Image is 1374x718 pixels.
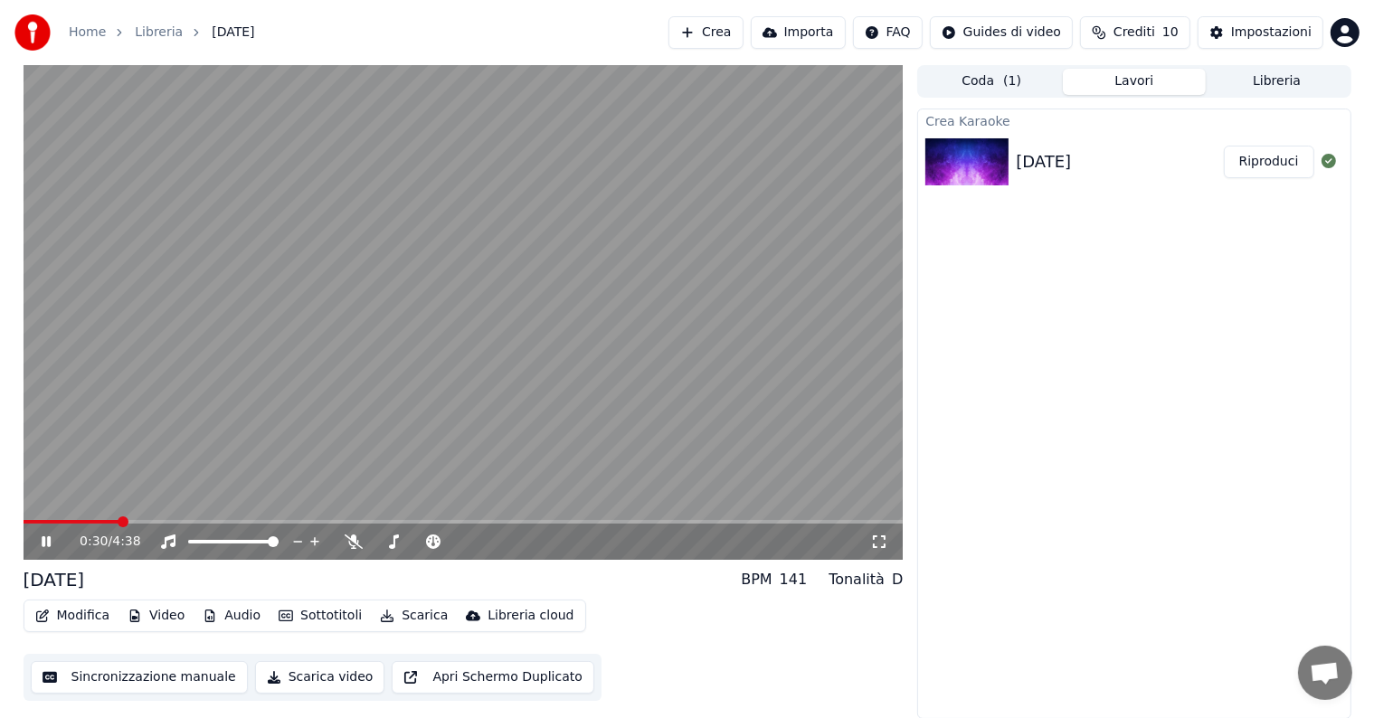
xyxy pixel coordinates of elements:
button: Scarica video [255,661,385,694]
button: Riproduci [1224,146,1314,178]
a: Home [69,24,106,42]
span: 0:30 [80,533,108,551]
button: Guides di video [930,16,1073,49]
button: Video [120,603,192,628]
button: Apri Schermo Duplicato [392,661,593,694]
button: Coda [920,69,1063,95]
div: Crea Karaoke [918,109,1350,131]
div: Impostazioni [1231,24,1312,42]
div: / [80,533,123,551]
nav: breadcrumb [69,24,255,42]
a: Aprire la chat [1298,646,1352,700]
div: BPM [741,569,772,590]
button: Audio [195,603,268,628]
div: D [892,569,903,590]
a: Libreria [135,24,183,42]
button: Scarica [373,603,455,628]
div: Tonalità [829,569,885,590]
button: Libreria [1206,69,1349,95]
button: Impostazioni [1198,16,1323,49]
button: Crediti10 [1080,16,1190,49]
div: 141 [780,569,808,590]
span: [DATE] [212,24,254,42]
div: [DATE] [24,567,85,592]
span: 10 [1162,24,1179,42]
span: 4:38 [112,533,140,551]
div: [DATE] [1016,149,1071,175]
button: Crea [668,16,743,49]
span: Crediti [1113,24,1155,42]
span: ( 1 ) [1003,72,1021,90]
button: Sottotitoli [271,603,369,628]
button: FAQ [853,16,923,49]
button: Importa [751,16,846,49]
button: Modifica [28,603,118,628]
div: Libreria cloud [488,607,573,625]
img: youka [14,14,51,51]
button: Sincronizzazione manuale [31,661,248,694]
button: Lavori [1063,69,1206,95]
